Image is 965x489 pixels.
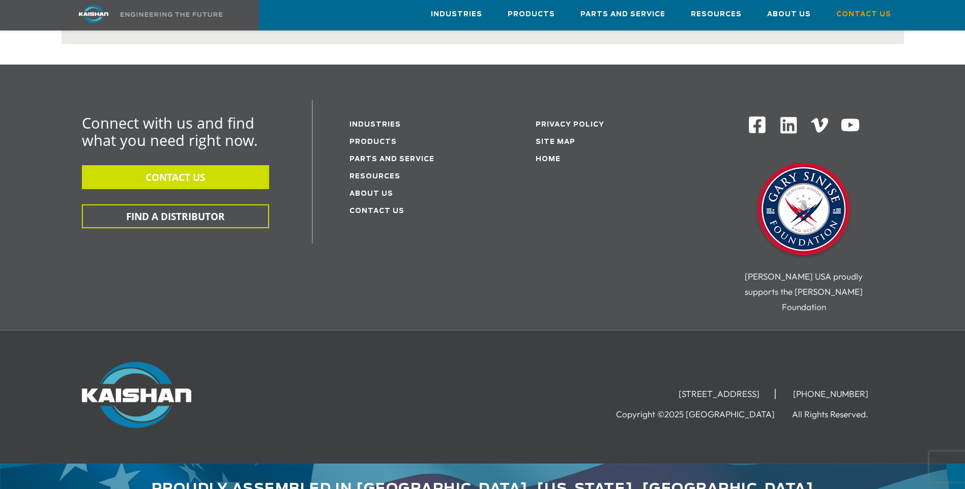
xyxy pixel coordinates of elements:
span: Resources [691,9,742,20]
li: [PHONE_NUMBER] [778,389,884,399]
a: Site Map [536,139,575,145]
img: Youtube [840,115,860,135]
a: Parts and service [349,156,434,163]
a: About Us [767,1,811,28]
a: Products [508,1,555,28]
a: Industries [349,121,401,128]
a: Resources [691,1,742,28]
a: Privacy Policy [536,121,604,128]
a: About Us [349,191,393,197]
span: Industries [431,9,482,20]
button: CONTACT US [82,165,269,189]
span: Contact Us [836,9,891,20]
a: Resources [349,173,400,180]
a: Contact Us [349,208,404,215]
a: Contact Us [836,1,891,28]
span: Connect with us and find what you need right now. [82,113,258,150]
span: Products [508,9,555,20]
a: Home [536,156,561,163]
a: Parts and Service [580,1,665,28]
button: FIND A DISTRIBUTOR [82,204,269,228]
span: [PERSON_NAME] USA proudly supports the [PERSON_NAME] Foundation [745,271,863,312]
img: Kaishan [82,362,191,428]
img: Gary Sinise Foundation [753,160,855,261]
a: Products [349,139,397,145]
a: Industries [431,1,482,28]
li: All Rights Reserved. [792,409,884,419]
img: Linkedin [779,115,799,135]
img: Vimeo [811,118,828,133]
img: Engineering the future [121,12,222,17]
img: Facebook [748,115,767,134]
img: kaishan logo [55,5,132,23]
li: [STREET_ADDRESS] [663,389,776,399]
span: About Us [767,9,811,20]
li: Copyright ©2025 [GEOGRAPHIC_DATA] [616,409,790,419]
span: Parts and Service [580,9,665,20]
